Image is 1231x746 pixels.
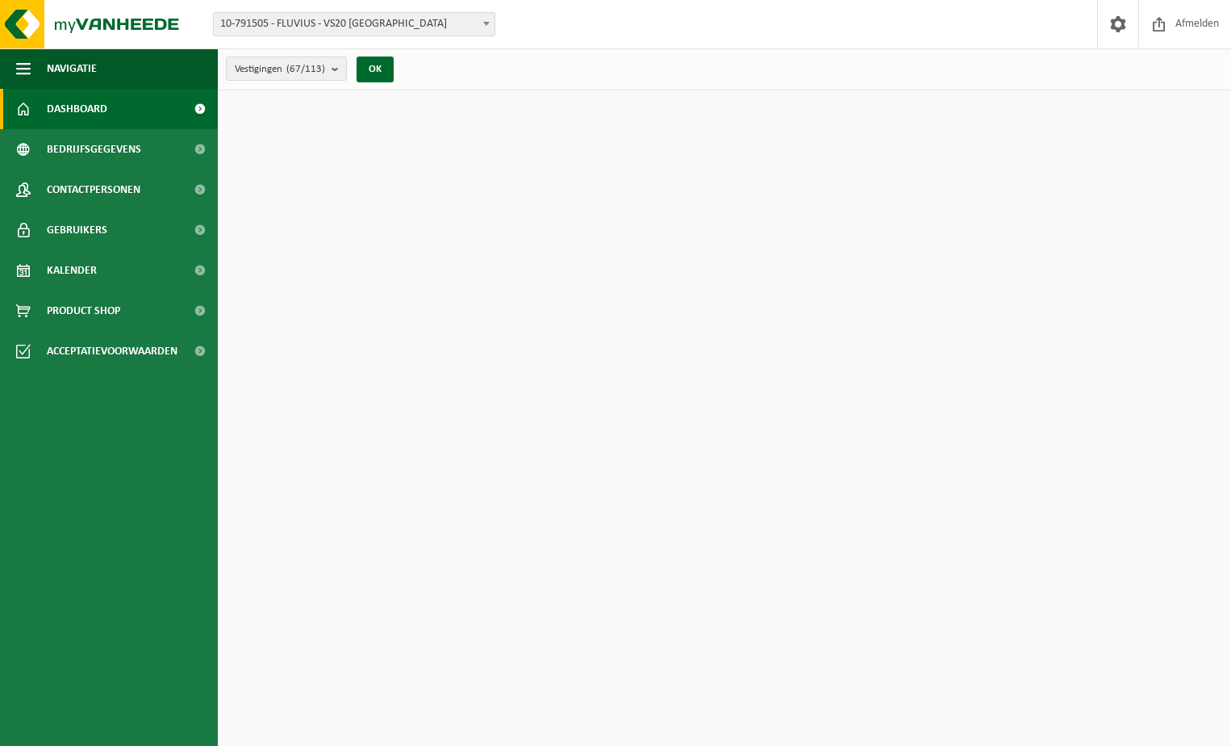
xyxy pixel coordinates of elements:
span: Acceptatievoorwaarden [47,331,177,371]
span: Gebruikers [47,210,107,250]
span: Product Shop [47,291,120,331]
span: Navigatie [47,48,97,89]
span: 10-791505 - FLUVIUS - VS20 ANTWERPEN [214,13,494,36]
button: Vestigingen(67/113) [226,57,347,81]
span: Contactpersonen [47,170,140,210]
span: Kalender [47,250,97,291]
span: 10-791505 - FLUVIUS - VS20 ANTWERPEN [213,12,495,36]
span: Bedrijfsgegevens [47,129,141,170]
count: (67/113) [286,64,325,74]
span: Dashboard [47,89,107,129]
button: OK [357,57,394,82]
span: Vestigingen [235,57,325,82]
